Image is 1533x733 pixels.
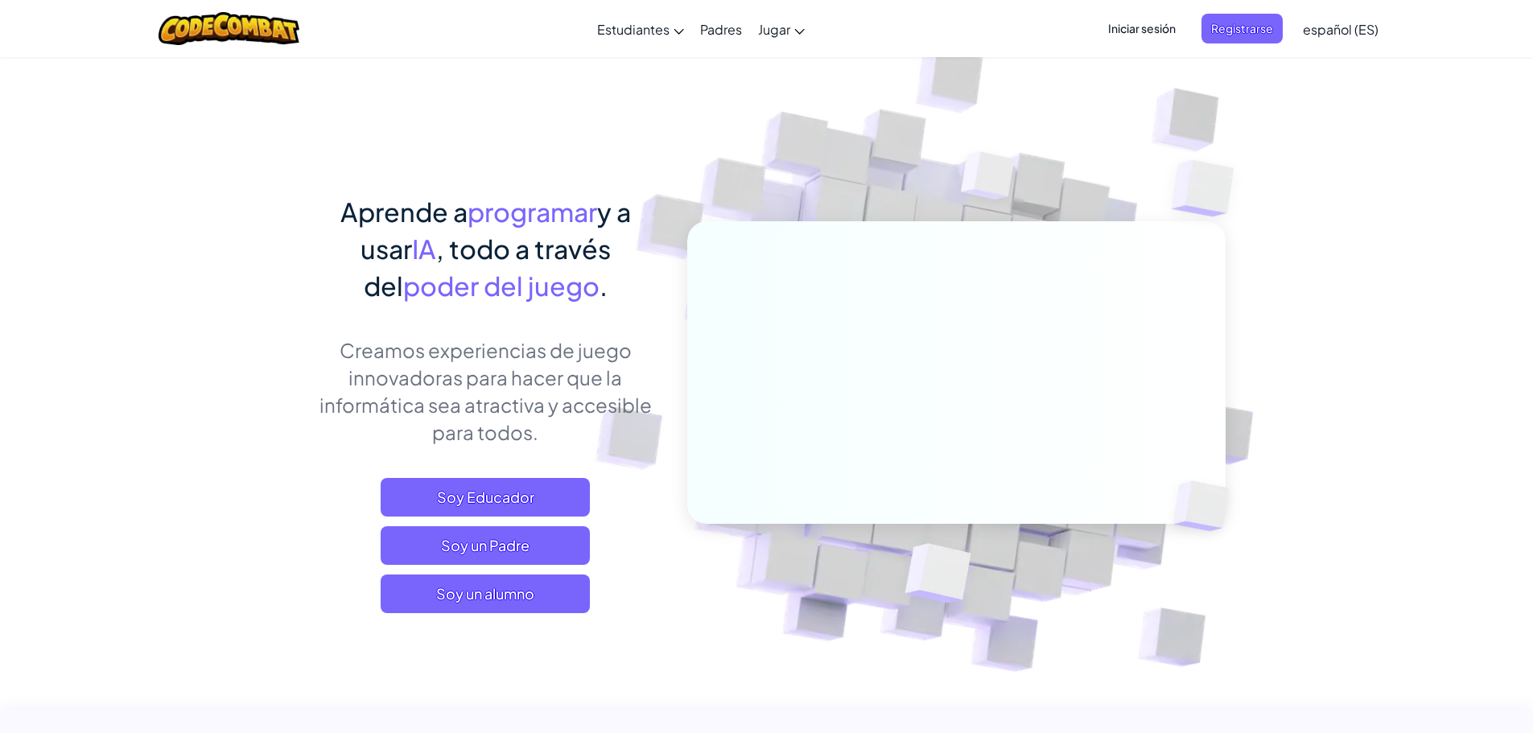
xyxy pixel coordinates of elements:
img: Overlap cubes [1139,121,1279,257]
button: Iniciar sesión [1098,14,1185,43]
a: Soy un Padre [381,526,590,565]
p: Creamos experiencias de juego innovadoras para hacer que la informática sea atractiva y accesible... [308,336,663,446]
a: Padres [692,7,750,51]
span: IA [412,233,436,265]
a: Jugar [750,7,813,51]
img: Overlap cubes [930,120,1046,240]
span: español (ES) [1303,21,1378,38]
a: Estudiantes [589,7,692,51]
button: Registrarse [1201,14,1283,43]
span: Jugar [758,21,790,38]
a: Soy Educador [381,478,590,517]
button: Soy un alumno [381,574,590,613]
span: programar [468,196,597,228]
span: . [600,270,608,302]
img: Overlap cubes [1146,447,1267,565]
span: Aprende a [340,196,468,228]
span: , todo a través del [364,233,611,302]
img: Overlap cubes [865,509,1009,643]
a: español (ES) [1295,7,1387,51]
span: Estudiantes [597,21,670,38]
span: poder del juego [403,270,600,302]
img: CodeCombat logo [159,12,299,45]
